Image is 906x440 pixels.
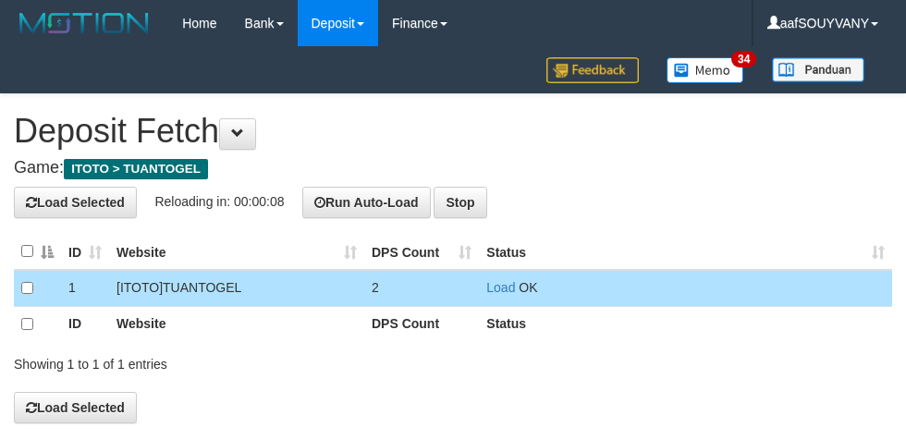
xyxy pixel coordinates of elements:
span: 2 [372,280,379,295]
th: ID: activate to sort column ascending [61,234,109,270]
button: Stop [434,187,486,218]
img: Feedback.jpg [546,57,639,83]
th: Status: activate to sort column ascending [479,234,892,270]
span: OK [519,280,537,295]
img: Button%20Memo.svg [667,57,744,83]
td: [ITOTO] TUANTOGEL [109,270,364,307]
button: Run Auto-Load [302,187,431,218]
th: ID [61,306,109,342]
th: Status [479,306,892,342]
h4: Game: [14,159,892,177]
div: Showing 1 to 1 of 1 entries [14,348,363,373]
button: Load Selected [14,187,137,218]
td: 1 [61,270,109,307]
th: Website [109,306,364,342]
span: 34 [731,51,756,67]
h1: Deposit Fetch [14,113,892,150]
th: Website: activate to sort column ascending [109,234,364,270]
a: Load [486,280,515,295]
th: DPS Count: activate to sort column ascending [364,234,479,270]
span: ITOTO > TUANTOGEL [64,159,208,179]
img: panduan.png [772,57,864,82]
span: Reloading in: 00:00:08 [154,193,284,208]
img: MOTION_logo.png [14,9,154,37]
a: 34 [653,46,758,93]
th: DPS Count [364,306,479,342]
